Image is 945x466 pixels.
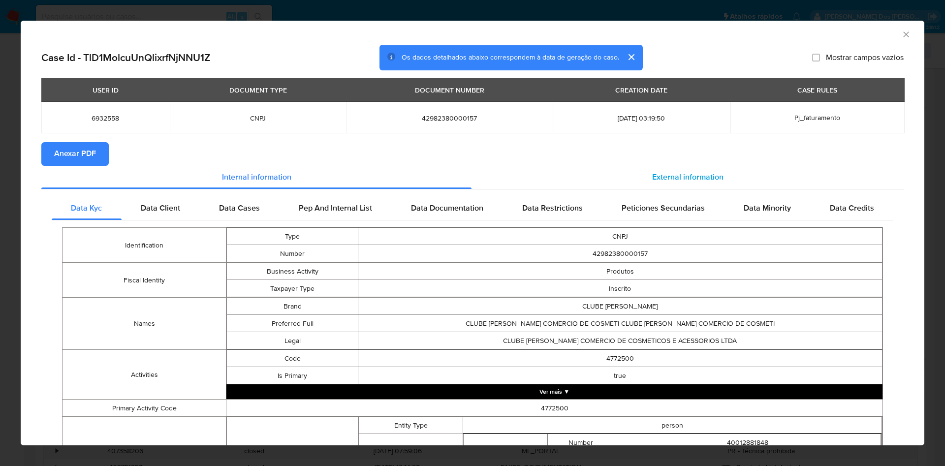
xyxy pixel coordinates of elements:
[182,114,335,123] span: CNPJ
[227,245,358,262] td: Number
[226,400,883,417] td: 4772500
[227,367,358,384] td: Is Primary
[565,114,719,123] span: [DATE] 03:19:50
[411,203,483,214] span: Data Documentation
[223,82,293,98] div: DOCUMENT TYPE
[41,51,210,64] h2: Case Id - TlD1MolcuUnQlixrfNjNNU1Z
[63,400,226,417] td: Primary Activity Code
[219,203,260,214] span: Data Cases
[830,203,874,214] span: Data Credits
[21,21,924,445] div: closure-recommendation-modal
[409,82,490,98] div: DOCUMENT NUMBER
[619,45,643,69] button: cerrar
[52,197,893,220] div: Detailed internal info
[141,203,180,214] span: Data Client
[54,143,96,165] span: Anexar PDF
[901,30,910,38] button: Fechar a janela
[358,298,882,315] td: CLUBE [PERSON_NAME]
[609,82,673,98] div: CREATION DATE
[63,228,226,263] td: Identification
[222,172,291,183] span: Internal information
[358,114,541,123] span: 42982380000157
[794,113,840,123] span: Pj_faturamento
[826,53,904,62] span: Mostrar campos vazios
[358,367,882,384] td: true
[71,203,102,214] span: Data Kyc
[358,245,882,262] td: 42982380000157
[63,350,226,400] td: Activities
[227,298,358,315] td: Brand
[299,203,372,214] span: Pep And Internal List
[614,434,881,451] td: 40012881848
[463,417,882,434] td: person
[358,417,463,434] td: Entity Type
[548,434,614,451] td: Number
[41,166,904,189] div: Detailed info
[63,298,226,350] td: Names
[812,54,820,62] input: Mostrar campos vazios
[402,53,619,62] span: Os dados detalhados abaixo correspondem à data de geração do caso.
[358,332,882,349] td: CLUBE [PERSON_NAME] COMERCIO DE COSMETICOS E ACESSORIOS LTDA
[791,82,843,98] div: CASE RULES
[227,315,358,332] td: Preferred Full
[744,203,791,214] span: Data Minority
[652,172,724,183] span: External information
[63,263,226,298] td: Fiscal Identity
[358,228,882,245] td: CNPJ
[53,114,158,123] span: 6932558
[622,203,705,214] span: Peticiones Secundarias
[227,280,358,297] td: Taxpayer Type
[227,263,358,280] td: Business Activity
[227,350,358,367] td: Code
[226,385,882,400] button: Expand array
[358,263,882,280] td: Produtos
[87,82,125,98] div: USER ID
[227,228,358,245] td: Type
[358,315,882,332] td: CLUBE [PERSON_NAME] COMERCIO DE COSMETI CLUBE [PERSON_NAME] COMERCIO DE COSMETI
[522,203,583,214] span: Data Restrictions
[358,280,882,297] td: Inscrito
[41,142,109,166] button: Anexar PDF
[227,332,358,349] td: Legal
[358,350,882,367] td: 4772500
